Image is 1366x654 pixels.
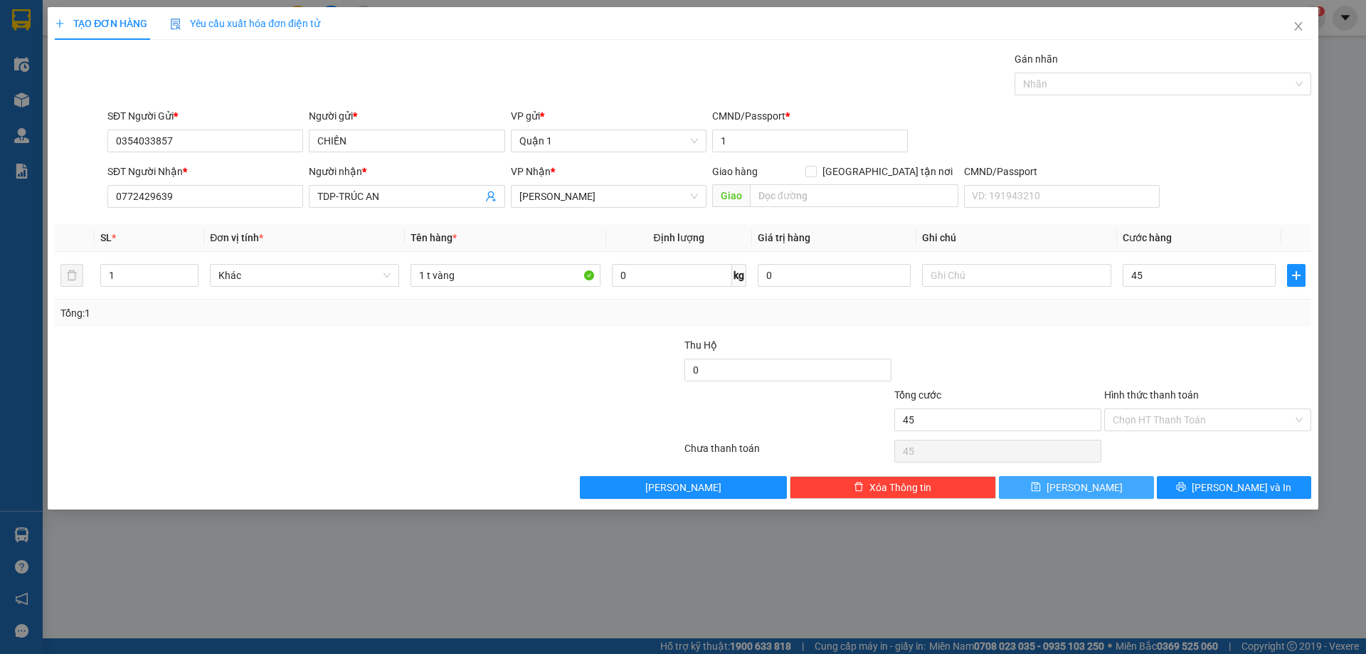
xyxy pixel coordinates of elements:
button: plus [1287,264,1306,287]
label: Hình thức thanh toán [1104,389,1199,401]
input: VD: Bàn, Ghế [411,264,600,287]
button: [PERSON_NAME] [580,476,787,499]
span: VP Nhận [511,166,551,177]
span: [PERSON_NAME] [1047,480,1123,495]
input: 0 [758,264,911,287]
span: save [1031,482,1041,493]
span: Giao [712,184,750,207]
span: user-add [485,191,497,202]
th: Ghi chú [916,224,1117,252]
span: plus [55,19,65,28]
div: Người nhận [309,164,504,179]
span: TẠO ĐƠN HÀNG [55,18,147,29]
span: Tổng cước [894,389,941,401]
span: close [1293,21,1304,32]
span: SL [100,232,112,243]
div: VP gửi [511,108,706,124]
div: Người gửi [309,108,504,124]
span: Đơn vị tính [210,232,263,243]
input: Dọc đường [750,184,958,207]
div: Chưa thanh toán [683,441,893,465]
span: Thu Hộ [684,339,717,351]
span: delete [854,482,864,493]
div: CMND/Passport [712,108,908,124]
span: Giá trị hàng [758,232,810,243]
div: SĐT Người Nhận [107,164,303,179]
span: [PERSON_NAME] và In [1192,480,1291,495]
button: delete [60,264,83,287]
span: Khác [218,265,391,286]
button: deleteXóa Thông tin [790,476,997,499]
span: Quận 1 [519,130,698,152]
button: save[PERSON_NAME] [999,476,1153,499]
span: kg [732,264,746,287]
div: Tổng: 1 [60,305,527,321]
input: Ghi Chú [922,264,1111,287]
span: Giao hàng [712,166,758,177]
label: Gán nhãn [1015,53,1058,65]
span: Xóa Thông tin [869,480,931,495]
button: Close [1278,7,1318,47]
img: icon [170,19,181,30]
span: Yêu cầu xuất hóa đơn điện tử [170,18,320,29]
span: Định lượng [654,232,704,243]
span: [GEOGRAPHIC_DATA] tận nơi [817,164,958,179]
span: [PERSON_NAME] [645,480,721,495]
span: Tên hàng [411,232,457,243]
div: CMND/Passport [964,164,1160,179]
span: Cước hàng [1123,232,1172,243]
span: printer [1176,482,1186,493]
div: SĐT Người Gửi [107,108,303,124]
span: plus [1288,270,1305,281]
button: printer[PERSON_NAME] và In [1157,476,1311,499]
span: Lê Hồng Phong [519,186,698,207]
